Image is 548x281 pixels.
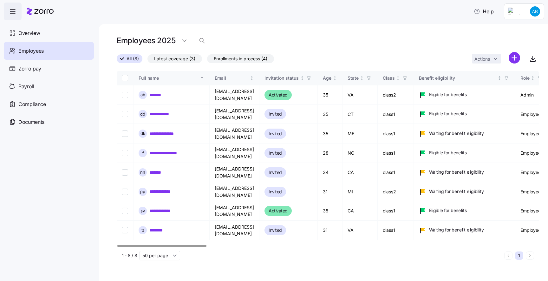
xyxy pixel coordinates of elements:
a: Zorro pay [4,60,94,77]
td: [EMAIL_ADDRESS][DOMAIN_NAME] [210,105,259,124]
span: Eligible for benefits [429,91,467,98]
input: Select record 7 [122,208,128,214]
td: class1 [378,124,414,144]
td: 35 [318,105,342,124]
th: StateNot sorted [342,71,378,85]
th: Invitation statusNot sorted [259,71,318,85]
th: EmailNot sorted [210,71,259,85]
a: Documents [4,113,94,131]
span: Payroll [18,83,34,90]
input: Select record 6 [122,189,128,195]
td: CA [342,163,378,182]
button: 1 [515,251,523,260]
td: MI [342,182,378,201]
span: Eligible for benefits [429,110,467,117]
span: Invited [269,110,282,118]
span: Eligible for benefits [429,207,467,214]
div: Invitation status [264,75,299,82]
div: Not sorted [497,76,502,80]
div: Role [520,75,530,82]
div: Not sorted [250,76,254,80]
span: s v [140,209,145,213]
button: Help [469,5,499,18]
span: a b [140,93,145,97]
div: Benefit eligibility [419,75,496,82]
span: Waiting for benefit eligibility [429,227,484,233]
td: class1 [378,221,414,240]
td: [EMAIL_ADDRESS][DOMAIN_NAME] [210,85,259,105]
a: Employees [4,42,94,60]
button: Actions [472,54,501,64]
span: Waiting for benefit eligibility [429,169,484,175]
span: Actions [474,57,490,61]
td: [EMAIL_ADDRESS][DOMAIN_NAME] [210,182,259,201]
a: Overview [4,24,94,42]
div: Sorted ascending [200,76,204,80]
button: Previous page [504,251,512,260]
span: Waiting for benefit eligibility [429,130,484,137]
div: Email [215,75,249,82]
td: 31 [318,182,342,201]
td: class1 [378,105,414,124]
span: Invited [269,169,282,176]
td: [EMAIL_ADDRESS][DOMAIN_NAME] [210,201,259,221]
span: Documents [18,118,44,126]
input: Select all records [122,75,128,81]
div: Class [383,75,395,82]
td: class1 [378,144,414,163]
span: p p [140,190,145,194]
span: Help [474,8,494,15]
th: ClassNot sorted [378,71,414,85]
td: VA [342,85,378,105]
td: [EMAIL_ADDRESS][DOMAIN_NAME] [210,124,259,144]
div: State [348,75,359,82]
td: [EMAIL_ADDRESS][DOMAIN_NAME] [210,221,259,240]
img: Employer logo [508,8,521,15]
span: Latest coverage (3) [154,55,195,63]
span: Activated [269,91,288,99]
h1: Employees 2025 [117,36,175,45]
span: d k [140,131,145,136]
td: 28 [318,144,342,163]
td: CT [342,105,378,124]
input: Select record 4 [122,150,128,156]
input: Select record 8 [122,227,128,233]
img: ba26b8192709ee502c7e5027109de416 [530,6,540,17]
input: Select record 2 [122,111,128,117]
span: Invited [269,149,282,157]
div: Not sorted [360,76,364,80]
input: Select record 3 [122,130,128,137]
td: [EMAIL_ADDRESS][DOMAIN_NAME] [210,144,259,163]
td: class2 [378,85,414,105]
th: AgeNot sorted [318,71,342,85]
span: t t [141,228,144,232]
span: Activated [269,207,288,215]
td: 35 [318,201,342,221]
span: Invited [269,188,282,196]
td: class1 [378,163,414,182]
td: 35 [318,85,342,105]
svg: add icon [509,52,520,64]
td: class1 [378,201,414,221]
span: Overview [18,29,40,37]
td: class2 [378,182,414,201]
span: Enrollments in process (4) [214,55,267,63]
td: CA [342,201,378,221]
input: Select record 5 [122,169,128,176]
td: 35 [318,124,342,144]
span: Invited [269,226,282,234]
span: Employees [18,47,44,55]
div: Not sorted [396,76,400,80]
td: 31 [318,221,342,240]
span: Eligible for benefits [429,150,467,156]
span: d d [140,112,145,116]
td: VA [342,221,378,240]
span: Compliance [18,100,46,108]
div: Not sorted [333,76,337,80]
td: 34 [318,163,342,182]
a: Compliance [4,95,94,113]
input: Select record 1 [122,92,128,98]
span: Waiting for benefit eligibility [429,188,484,195]
div: Not sorted [531,76,535,80]
span: All (8) [127,55,139,63]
